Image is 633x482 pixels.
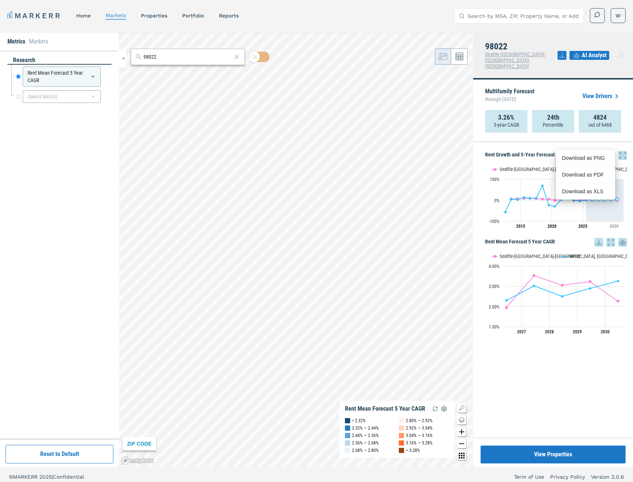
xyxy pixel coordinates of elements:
[603,198,606,201] path: Wednesday, 28 Jun, 17:00, 1.47. 98022.
[7,10,61,21] a: MARKERR
[498,114,514,121] strong: 3.26%
[121,456,154,465] a: Mapbox logo
[589,280,592,283] path: Thursday, 14 Jun, 17:00, 3.23. Seattle-Tacoma-Bellevue, WA.
[7,37,25,46] li: Metrics
[553,205,556,208] path: Sunday, 28 Jun, 17:00, -30.22. 98022.
[533,284,536,287] path: Monday, 14 Jun, 17:00, 3.02. 98022.
[505,299,508,302] path: Sunday, 14 Jun, 17:00, 2.3. 98022.
[489,304,500,310] text: 2.00%
[548,224,556,229] tspan: 2020
[505,306,508,309] path: Sunday, 14 Jun, 17:00, 1.95. Seattle-Tacoma-Bellevue, WA.
[141,13,167,19] a: properties
[514,473,544,481] a: Term of Use
[485,94,535,104] span: through [DATE]
[562,337,581,343] button: Show 98022
[485,160,627,234] svg: Interactive chart
[489,219,500,224] text: -100%
[485,247,627,340] svg: Interactive chart
[143,53,232,61] input: Search by MSA or ZIP Code
[562,154,605,162] div: Download as PNG
[457,415,466,424] button: Change style map button
[352,424,379,432] div: 2.32% — 2.44%
[510,197,513,200] path: Friday, 28 Jun, 17:00, 5.8. 98022.
[457,427,466,436] button: Zoom in map button
[492,337,554,343] button: Show Seattle-Tacoma-Bellevue, WA
[352,432,379,439] div: 2.44% — 2.56%
[541,198,544,201] path: Thursday, 28 Jun, 17:00, 4.85. Seattle-Tacoma-Bellevue, WA.
[556,150,615,166] div: Download as PNG
[345,405,425,413] div: Rent Mean Forecast 5 Year CAGR
[485,88,535,104] p: Multifamily Forecast
[593,114,607,121] strong: 4824
[6,445,113,463] button: Reset to Default
[13,474,39,480] span: MARKERR
[182,13,204,19] a: Portfolio
[591,473,624,481] a: Version 2.0.6
[490,177,500,182] text: 100%
[561,295,564,298] path: Wednesday, 14 Jun, 17:00, 2.5. 98022.
[616,198,619,201] path: Friday, 28 Jun, 17:00, 4.72. 98022.
[610,224,619,229] tspan: 2030
[39,474,53,480] span: 2025 |
[352,439,379,447] div: 2.56% — 2.68%
[533,274,536,277] path: Monday, 14 Jun, 17:00, 3.53. Seattle-Tacoma-Bellevue, WA.
[556,166,615,183] div: Download as PDF
[489,284,500,289] text: 3.00%
[489,324,500,330] text: 1.00%
[489,264,500,269] text: 4.00%
[589,287,592,290] path: Thursday, 14 Jun, 17:00, 2.89. 98022.
[481,446,626,463] button: View Properties
[485,160,627,234] div: Rent Growth and 5-Year Forecast. Highcharts interactive chart.
[561,284,564,287] path: Wednesday, 14 Jun, 17:00, 3.05. Seattle-Tacoma-Bellevue, WA.
[106,12,126,18] a: markets
[591,198,594,201] path: Sunday, 28 Jun, 17:00, 2.3. 98022.
[53,474,84,480] span: Confidential
[406,417,433,424] div: 2.80% — 2.92%
[545,329,554,334] text: 2028
[23,67,101,87] div: Rent Mean Forecast 5 Year CAGR
[431,404,440,413] img: Reload Legend
[617,300,620,303] path: Friday, 14 Jun, 17:00, 2.27. Seattle-Tacoma-Bellevue, WA.
[76,13,91,19] a: home
[610,198,613,201] path: Thursday, 28 Jun, 17:00, 4.09. 98022.
[591,198,619,201] g: 98022, line 4 of 4 with 5 data points.
[601,329,610,334] text: 2030
[492,166,554,172] button: Show Seattle-Tacoma-Bellevue, WA
[440,404,449,413] img: Settings
[585,198,588,201] path: Saturday, 28 Jun, 17:00, 0.95. 98022.
[457,451,466,460] button: Other options map button
[547,114,559,121] strong: 24th
[457,439,466,448] button: Zoom out map button
[119,33,473,467] canvas: Map
[29,37,48,46] li: Markets
[485,151,627,160] h5: Rent Growth and 5-Year Forecast
[562,188,605,195] div: Download as XLS
[562,171,605,178] div: Download as PDF
[123,437,156,450] div: ZIP CODE
[517,329,526,334] text: 2027
[406,424,433,432] div: 2.92% — 3.04%
[611,8,626,23] button: W
[560,198,563,201] path: Monday, 28 Jun, 17:00, 2.44. 98022.
[468,9,579,23] input: Search by MSA, ZIP, Property Name, or Address
[352,447,379,454] div: 2.68% — 2.80%
[504,211,507,214] path: Thursday, 28 Jun, 17:00, -57.41. 98022.
[523,196,526,199] path: Sunday, 28 Jun, 17:00, 12.99. 98022.
[541,184,544,187] path: Thursday, 28 Jun, 17:00, 68.25. 98022.
[7,56,112,65] div: research
[352,417,366,424] div: < 2.32%
[535,197,538,200] path: Wednesday, 28 Jun, 17:00, 10.13. 98022.
[569,51,609,60] button: AI Analyst
[543,121,563,129] p: Percentile
[485,238,627,247] h5: Rent Mean Forecast 5 Year CAGR
[578,200,581,203] path: Friday, 28 Jun, 17:00, -5.47. 98022.
[516,198,519,201] path: Saturday, 28 Jun, 17:00, 1.26. 98022.
[572,198,575,201] path: Wednesday, 28 Jun, 17:00, 0.24. 98022.
[23,90,101,103] div: (Select Metric)
[494,198,500,203] text: 0%
[9,474,13,480] span: ©
[406,432,433,439] div: 3.04% — 3.16%
[569,253,581,259] text: 98022
[588,121,612,129] p: out of 6468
